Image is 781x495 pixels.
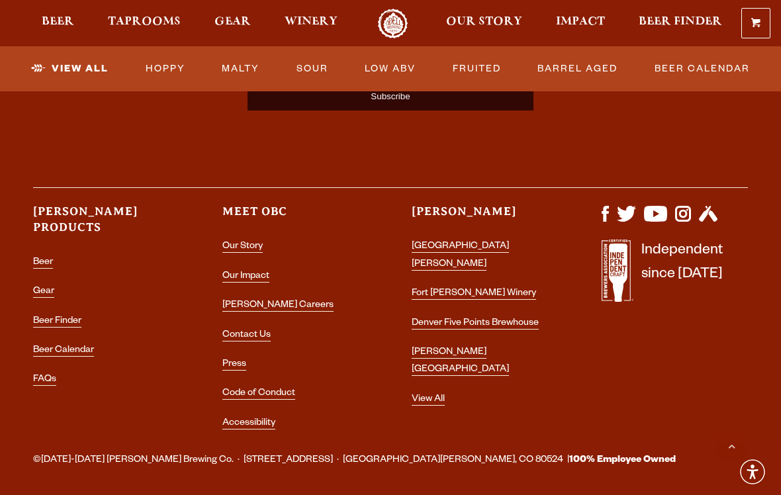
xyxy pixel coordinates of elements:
[630,9,731,38] a: Beer Finder
[447,54,506,84] a: Fruited
[276,9,346,38] a: Winery
[532,54,623,84] a: Barrel Aged
[285,17,338,27] span: Winery
[222,271,269,283] a: Our Impact
[644,215,666,226] a: Visit us on YouTube
[216,54,265,84] a: Malty
[222,204,369,231] h3: Meet OBC
[412,394,445,406] a: View All
[33,9,83,38] a: Beer
[446,17,522,27] span: Our Story
[412,318,539,330] a: Denver Five Points Brewhouse
[108,17,181,27] span: Taprooms
[617,215,637,226] a: Visit us on X (formerly Twitter)
[412,347,509,376] a: [PERSON_NAME] [GEOGRAPHIC_DATA]
[42,17,74,27] span: Beer
[639,17,722,27] span: Beer Finder
[412,242,509,270] a: [GEOGRAPHIC_DATA][PERSON_NAME]
[33,452,676,469] span: ©[DATE]-[DATE] [PERSON_NAME] Brewing Co. · [STREET_ADDRESS] · [GEOGRAPHIC_DATA][PERSON_NAME], CO ...
[738,457,767,486] div: Accessibility Menu
[33,375,56,386] a: FAQs
[437,9,531,38] a: Our Story
[569,455,676,466] strong: 100% Employee Owned
[33,316,81,328] a: Beer Finder
[222,242,263,253] a: Our Story
[412,204,558,231] h3: [PERSON_NAME]
[699,215,718,226] a: Visit us on Untappd
[222,359,246,371] a: Press
[368,9,418,38] a: Odell Home
[556,17,605,27] span: Impact
[547,9,614,38] a: Impact
[140,54,191,84] a: Hoppy
[715,429,748,462] a: Scroll to top
[602,215,609,226] a: Visit us on Facebook
[33,345,94,357] a: Beer Calendar
[222,300,334,312] a: [PERSON_NAME] Careers
[222,330,271,341] a: Contact Us
[649,54,755,84] a: Beer Calendar
[33,257,53,269] a: Beer
[99,9,189,38] a: Taprooms
[641,240,723,309] p: Independent since [DATE]
[248,81,533,111] input: Subscribe
[206,9,259,38] a: Gear
[412,289,536,300] a: Fort [PERSON_NAME] Winery
[675,215,691,226] a: Visit us on Instagram
[33,287,54,298] a: Gear
[359,54,421,84] a: Low ABV
[214,17,251,27] span: Gear
[291,54,334,84] a: Sour
[222,388,295,400] a: Code of Conduct
[222,418,275,429] a: Accessibility
[26,54,114,84] a: View All
[33,204,179,246] h3: [PERSON_NAME] Products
